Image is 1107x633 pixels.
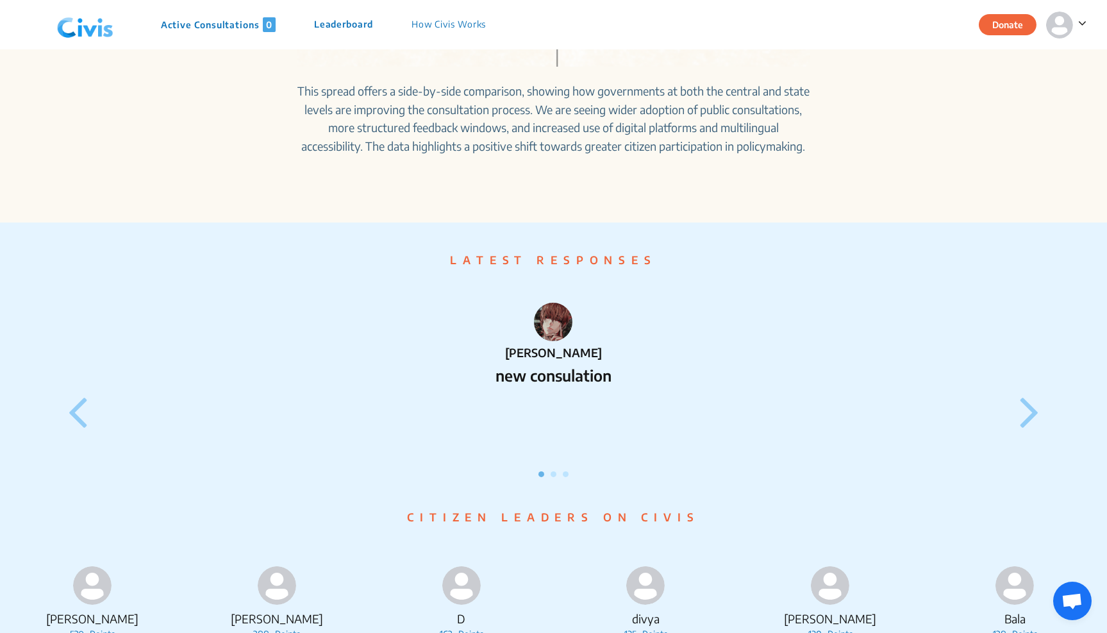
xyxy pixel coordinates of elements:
[922,610,1107,627] p: Bala
[1046,12,1073,38] img: person-default.svg
[811,566,849,605] img: person-default.svg
[304,364,803,387] p: new consulation
[73,566,112,605] img: person-default.svg
[626,566,665,605] img: person-default.svg
[442,566,481,605] img: person-default.svg
[369,610,554,627] p: D
[995,566,1034,605] img: person-default.svg
[185,610,369,627] p: [PERSON_NAME]
[412,17,487,32] p: How Civis Works
[979,17,1046,30] a: Donate
[554,610,738,627] p: divya
[979,14,1036,35] button: Donate
[738,610,922,627] p: [PERSON_NAME]
[534,303,572,341] img: otjnd77iqzh7zobo7bku9aujzw8o
[263,17,276,32] span: 0
[297,82,810,156] p: This spread offers a side-by-side comparison, showing how governments at both the central and sta...
[304,344,803,361] p: [PERSON_NAME]
[1053,582,1092,620] div: Open chat
[55,252,1051,269] p: LATEST RESPONSES
[161,17,276,32] p: Active Consultations
[314,17,373,32] p: Leaderboard
[52,6,119,44] img: navlogo.png
[258,566,296,605] img: person-default.svg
